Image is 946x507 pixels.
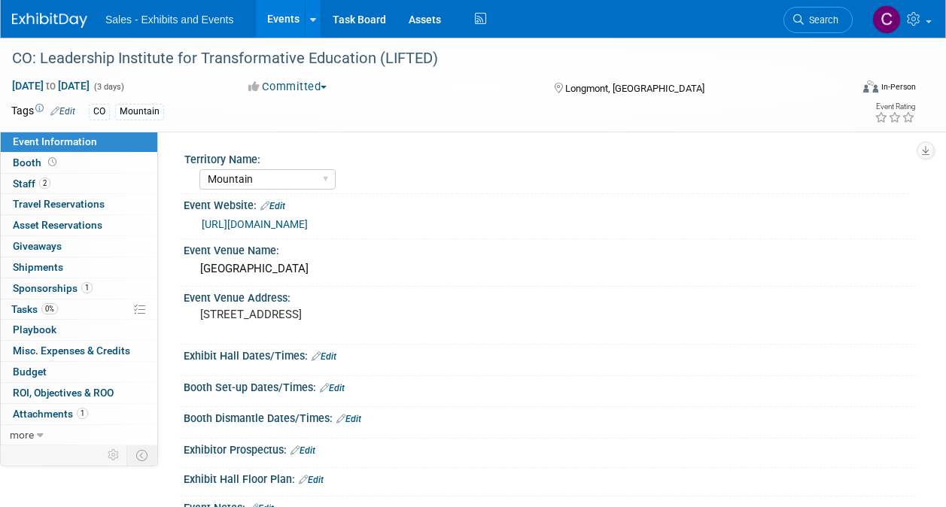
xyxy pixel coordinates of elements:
[1,299,157,320] a: Tasks0%
[77,408,88,419] span: 1
[13,408,88,420] span: Attachments
[784,78,916,101] div: Event Format
[115,104,164,120] div: Mountain
[50,106,75,117] a: Edit
[184,239,916,258] div: Event Venue Name:
[13,240,62,252] span: Giveaways
[299,475,324,485] a: Edit
[184,148,909,167] div: Territory Name:
[1,362,157,382] a: Budget
[11,303,58,315] span: Tasks
[93,82,124,92] span: (3 days)
[1,174,157,194] a: Staff2
[320,383,345,393] a: Edit
[312,351,336,362] a: Edit
[184,439,916,458] div: Exhibitor Prospectus:
[13,366,47,378] span: Budget
[1,425,157,445] a: more
[44,80,58,92] span: to
[184,407,916,427] div: Booth Dismantle Dates/Times:
[1,320,157,340] a: Playbook
[127,445,158,465] td: Toggle Event Tabs
[875,103,915,111] div: Event Rating
[11,79,90,93] span: [DATE] [DATE]
[1,278,157,299] a: Sponsorships1
[39,178,50,189] span: 2
[13,135,97,147] span: Event Information
[41,303,58,314] span: 0%
[1,132,157,152] a: Event Information
[89,104,110,120] div: CO
[1,383,157,403] a: ROI, Objectives & ROO
[1,236,157,257] a: Giveaways
[13,282,93,294] span: Sponsorships
[10,429,34,441] span: more
[105,14,233,26] span: Sales - Exhibits and Events
[260,201,285,211] a: Edit
[872,5,901,34] img: Christine Lurz
[11,103,75,120] td: Tags
[565,83,704,94] span: Longmont, [GEOGRAPHIC_DATA]
[45,156,59,168] span: Booth not reserved yet
[13,156,59,168] span: Booth
[184,194,916,214] div: Event Website:
[804,14,838,26] span: Search
[1,257,157,278] a: Shipments
[13,323,56,335] span: Playbook
[202,218,308,230] a: [URL][DOMAIN_NAME]
[1,215,157,235] a: Asset Reservations
[195,257,905,281] div: [GEOGRAPHIC_DATA]
[1,194,157,214] a: Travel Reservations
[81,282,93,293] span: 1
[13,178,50,190] span: Staff
[12,13,87,28] img: ExhibitDay
[184,376,916,396] div: Booth Set-up Dates/Times:
[1,404,157,424] a: Attachments1
[101,445,127,465] td: Personalize Event Tab Strip
[13,219,102,231] span: Asset Reservations
[13,345,130,357] span: Misc. Expenses & Credits
[13,198,105,210] span: Travel Reservations
[13,261,63,273] span: Shipments
[243,79,333,95] button: Committed
[1,341,157,361] a: Misc. Expenses & Credits
[336,414,361,424] a: Edit
[200,308,472,321] pre: [STREET_ADDRESS]
[1,153,157,173] a: Booth
[184,345,916,364] div: Exhibit Hall Dates/Times:
[13,387,114,399] span: ROI, Objectives & ROO
[290,445,315,456] a: Edit
[7,45,838,72] div: CO: Leadership Institute for Transformative Education (LIFTED)
[881,81,916,93] div: In-Person
[184,468,916,487] div: Exhibit Hall Floor Plan:
[184,287,916,305] div: Event Venue Address:
[863,80,878,93] img: Format-Inperson.png
[783,7,853,33] a: Search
